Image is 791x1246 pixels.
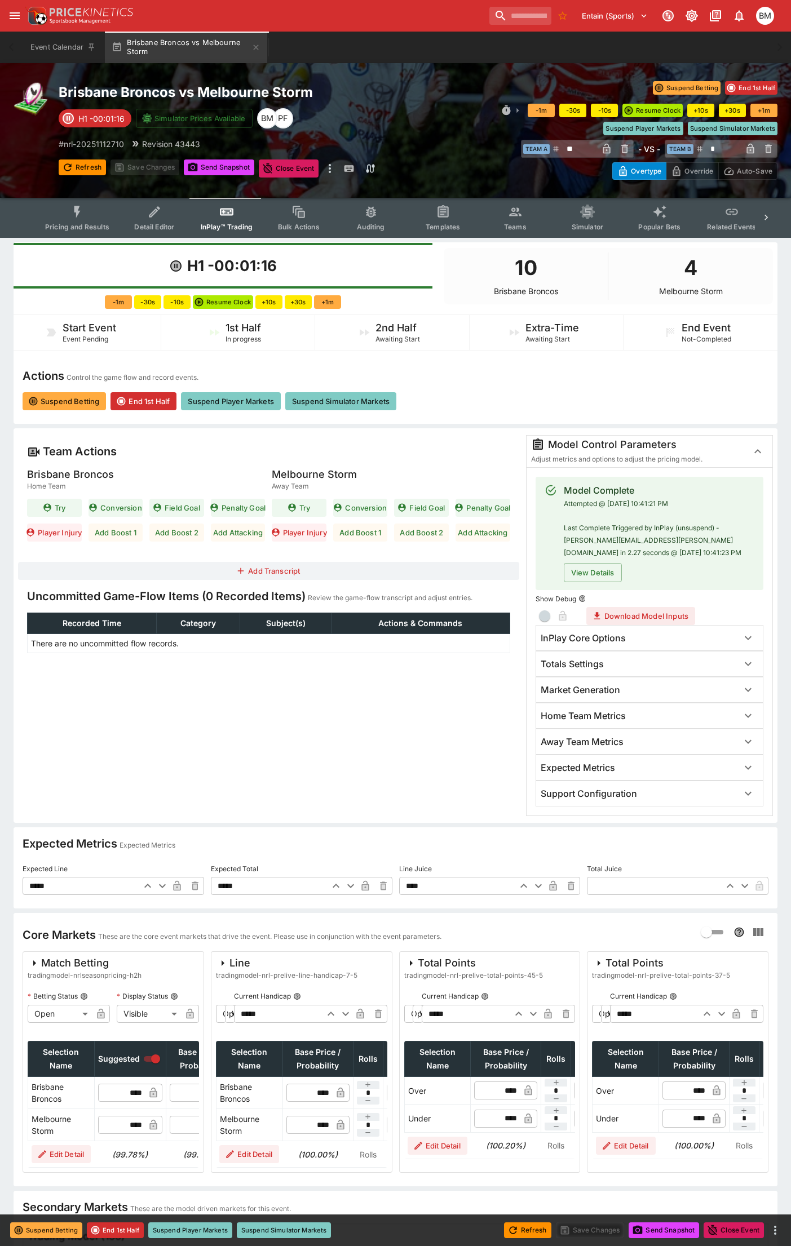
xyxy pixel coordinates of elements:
div: Model Complete [564,484,754,497]
button: Betting Status [80,992,88,1000]
button: BJ Martin [753,3,777,28]
h6: InPlay Core Options [541,632,626,644]
td: Melbourne Storm [216,1109,282,1141]
h5: Start Event [63,321,116,334]
button: Edit Detail [596,1137,656,1155]
h6: Home Team Metrics [541,710,626,722]
div: Model Control Parameters [531,438,739,451]
span: Home Team [27,481,114,492]
div: Visible [601,1005,626,1023]
div: Line [216,956,357,970]
p: Overtype [631,165,661,177]
div: Open [592,1005,617,1023]
label: Expected Line [23,860,204,877]
button: Suspend Player Markets [148,1222,232,1238]
div: Event type filters [36,198,755,238]
button: Suspend Player Markets [181,392,281,410]
p: Rolls [356,1149,379,1160]
button: Simulator Prices Available [136,109,253,128]
h5: Extra-Time [525,321,579,334]
button: Edit Detail [32,1145,91,1163]
h6: Totals Settings [541,658,604,670]
button: Edit Detail [219,1145,279,1163]
td: Under [593,1105,659,1132]
button: Add Attacking [456,524,510,542]
td: Melbourne Storm [28,1109,95,1141]
button: Close Event [704,1222,764,1238]
td: There are no uncommitted flow records. [28,633,510,653]
h1: H1 -00:01:16 [187,256,277,276]
th: Base Price / Probability [166,1041,236,1077]
td: Over [404,1077,471,1105]
span: Not-Completed [682,335,731,343]
span: Event Pending [63,335,108,343]
h4: Uncommitted Game-Flow Items (0 Recorded Items) [27,589,306,604]
p: These are the model driven markets for this event. [130,1203,291,1214]
th: Base Price / Probability [282,1041,353,1077]
button: open drawer [5,6,25,26]
button: +30s [285,295,312,309]
button: Download Model Inputs [586,607,695,625]
button: View Details [564,563,622,582]
div: Visible [117,1005,181,1023]
button: Field Goal [394,499,449,517]
div: BJ Martin [756,7,774,25]
button: Refresh [504,1222,551,1238]
button: Documentation [705,6,726,26]
button: Show Debug [578,595,586,602]
button: Close Event [259,159,319,178]
button: Override [666,162,718,180]
div: BJ Martin [257,108,277,128]
span: Attempted @ [DATE] 10:41:21 PM Last Complete Triggered by InPlay (unsuspend) - [PERSON_NAME][EMAI... [564,499,741,557]
button: Suspend Player Markets [603,122,683,135]
p: Show Debug [536,594,576,604]
button: +30s [719,104,746,117]
p: Rolls [733,1139,756,1151]
h6: (108.99%) [575,1139,638,1151]
span: Detail Editor [134,223,174,231]
span: In progress [226,335,261,343]
div: Start From [612,162,777,180]
h2: Copy To Clipboard [59,83,478,101]
h4: Core Markets [23,928,96,942]
h4: Secondary Markets [23,1200,128,1214]
button: +1m [314,295,341,309]
p: Brisbane Broncos [494,287,558,295]
button: Conversion [89,499,143,517]
div: Total Points [592,956,730,970]
span: Pricing and Results [45,223,109,231]
button: Suspend Simulator Markets [237,1222,332,1238]
button: -1m [105,295,132,309]
svg: Clock Controls [501,105,512,116]
button: -30s [134,295,161,309]
button: Penalty Goal [456,499,510,517]
button: Suspend Simulator Markets [688,122,778,135]
button: Refresh [59,159,106,175]
button: -1m [528,104,555,117]
th: Base Price / Probability [659,1041,730,1077]
h6: (100.20%) [474,1139,538,1151]
h6: (100.00%) [286,1149,350,1160]
button: Try [272,499,326,517]
button: Toggle light/dark mode [682,6,702,26]
span: Team A [523,144,550,154]
button: more [323,159,337,178]
span: Auditing [357,223,385,231]
button: Add Boost 2 [394,524,449,542]
button: Add Boost 1 [333,524,388,542]
button: -10s [163,295,191,309]
button: Suspend Betting [653,81,721,95]
div: Open [216,1005,241,1023]
span: Suggested [98,1052,140,1066]
button: Player Injury [27,524,82,542]
p: Auto-Save [737,165,772,177]
button: Display Status [170,992,178,1000]
th: Selection Name [28,1041,95,1077]
span: tradingmodel-nrlseasonpricing-h2h [28,970,142,981]
p: Override [684,165,713,177]
button: Brisbane Broncos vs Melbourne Storm [105,32,267,63]
span: tradingmodel-nrl-prelive-total-points-45-5 [404,970,543,981]
p: Rolls [545,1139,568,1151]
td: Over [593,1077,659,1105]
button: more [768,1223,782,1237]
